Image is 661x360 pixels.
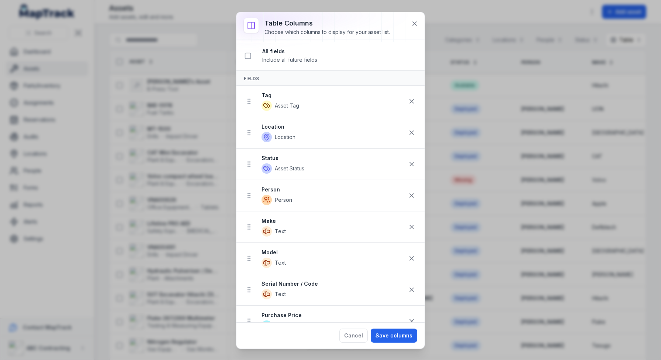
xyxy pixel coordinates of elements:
strong: Tag [262,92,405,99]
span: Person [275,196,292,204]
strong: Purchase Price [262,312,405,319]
strong: Make [262,217,405,225]
button: Cancel [339,329,368,343]
strong: All fields [262,48,419,55]
span: Location [275,133,295,141]
span: Include all future fields [262,57,317,63]
strong: Person [262,186,405,193]
div: Choose which columns to display for your asset list. [264,28,390,36]
span: Text [275,291,286,298]
strong: Location [262,123,405,130]
strong: Serial Number / Code [262,280,405,288]
strong: Model [262,249,405,256]
span: Text [275,259,286,266]
strong: Status [262,154,405,162]
span: Asset Status [275,165,304,172]
span: Asset Tag [275,102,299,109]
span: Fields [244,76,259,81]
span: Text [275,228,286,235]
h3: Table columns [264,18,390,28]
button: Save columns [371,329,417,343]
span: Money [275,322,292,329]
